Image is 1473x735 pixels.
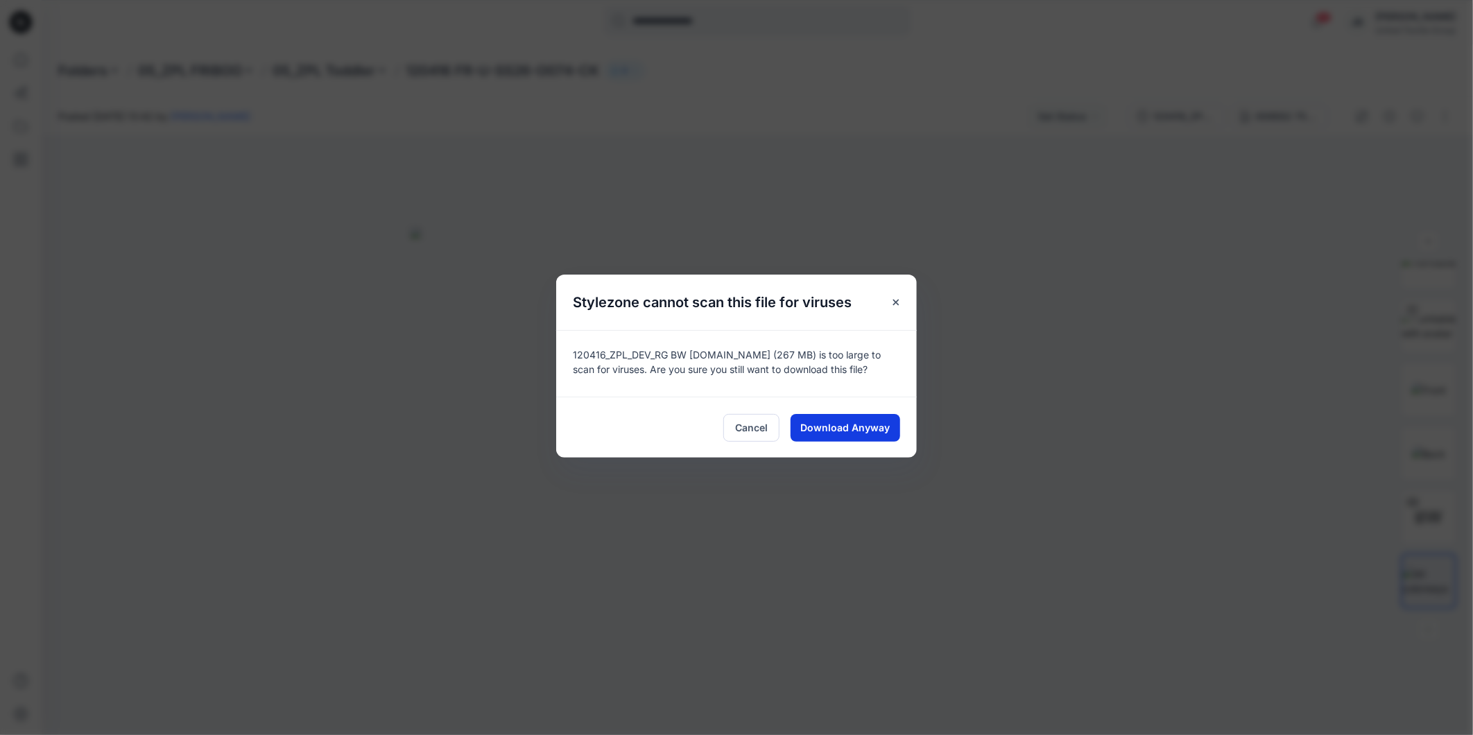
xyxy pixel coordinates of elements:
[801,420,890,435] span: Download Anyway
[791,414,900,442] button: Download Anyway
[735,420,768,435] span: Cancel
[556,275,868,330] h5: Stylezone cannot scan this file for viruses
[556,330,917,397] div: 120416_ZPL_DEV_RG BW [DOMAIN_NAME] (267 MB) is too large to scan for viruses. Are you sure you st...
[884,290,908,315] button: Close
[723,414,779,442] button: Cancel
